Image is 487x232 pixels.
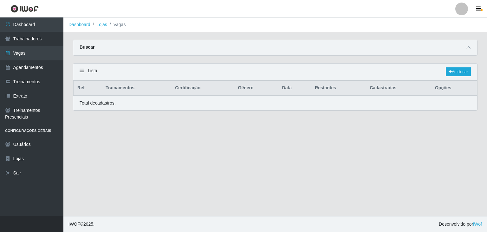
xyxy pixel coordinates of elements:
[107,21,126,28] li: Vagas
[80,44,94,50] strong: Buscar
[74,81,102,96] th: Ref
[171,81,234,96] th: Certificação
[68,221,94,228] span: © 2025 .
[10,5,39,13] img: CoreUI Logo
[63,17,487,32] nav: breadcrumb
[234,81,278,96] th: Gênero
[278,81,311,96] th: Data
[446,67,471,76] a: Adicionar
[68,22,90,27] a: Dashboard
[473,222,482,227] a: iWof
[311,81,366,96] th: Restantes
[431,81,477,96] th: Opções
[73,64,477,80] div: Lista
[439,221,482,228] span: Desenvolvido por
[96,22,107,27] a: Lojas
[68,222,80,227] span: IWOF
[80,100,116,106] p: Total de cadastros.
[102,81,171,96] th: Trainamentos
[366,81,431,96] th: Cadastradas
